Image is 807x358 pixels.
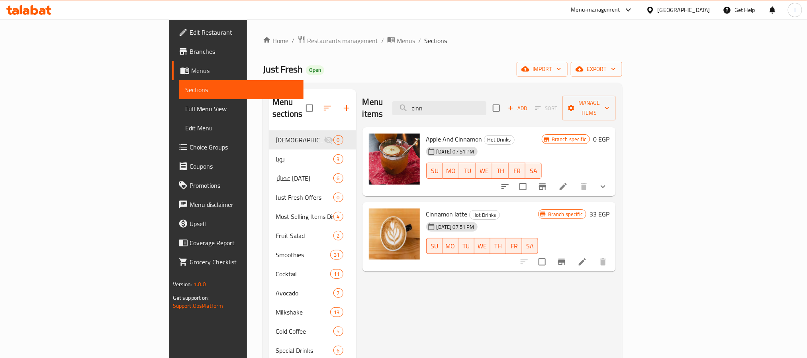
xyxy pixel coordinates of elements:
[276,135,323,145] span: [DEMOGRAPHIC_DATA] Offers
[545,210,586,218] span: Branch specific
[337,98,356,118] button: Add section
[470,210,499,220] span: Hot Drinks
[333,231,343,240] div: items
[512,165,522,177] span: FR
[515,178,531,195] span: Select to update
[269,322,356,341] div: Cold Coffee5
[334,328,343,335] span: 5
[443,163,459,179] button: MO
[269,303,356,322] div: Milkshake13
[496,177,515,196] button: sort-choices
[369,134,420,185] img: Apple And Cinnamon
[578,257,587,267] a: Edit menu item
[474,238,490,254] button: WE
[276,173,333,183] span: عصائر [DATE]
[446,165,456,177] span: MO
[418,36,421,45] li: /
[298,35,378,46] a: Restaurants management
[276,346,333,355] div: Special Drinks
[534,254,550,270] span: Select to update
[333,173,343,183] div: items
[276,193,333,202] div: Just Fresh Offers
[509,163,525,179] button: FR
[185,104,297,114] span: Full Menu View
[269,207,356,226] div: Most Selling Items Discount4
[369,209,420,260] img: Cinnamon latte
[276,307,330,317] span: Milkshake
[172,195,304,214] a: Menu disclaimer
[276,154,333,164] span: بوبا
[658,6,710,14] div: [GEOGRAPHIC_DATA]
[525,163,542,179] button: SA
[506,238,522,254] button: FR
[179,118,304,138] a: Edit Menu
[426,133,482,145] span: Apple And Cinnamon
[185,123,297,133] span: Edit Menu
[426,208,468,220] span: Cinnamon latte
[507,104,528,113] span: Add
[334,136,343,144] span: 0
[172,252,304,271] a: Grocery Checklist
[330,269,343,279] div: items
[330,307,343,317] div: items
[269,188,356,207] div: Just Fresh Offers0
[276,327,333,336] span: Cold Coffee
[190,181,297,190] span: Promotions
[172,157,304,176] a: Coupons
[172,214,304,233] a: Upsell
[173,301,223,311] a: Support.OpsPlatform
[505,102,530,114] button: Add
[533,177,552,196] button: Branch-specific-item
[269,169,356,188] div: عصائر [DATE]6
[794,6,795,14] span: I
[318,98,337,118] span: Sort sections
[276,212,333,221] span: Most Selling Items Discount
[269,245,356,264] div: Smoothies31
[333,288,343,298] div: items
[530,102,562,114] span: Select section first
[430,240,439,252] span: SU
[529,165,539,177] span: SA
[276,288,333,298] span: Avocado
[571,5,620,15] div: Menu-management
[334,289,343,297] span: 7
[194,279,206,289] span: 1.0.0
[276,269,330,279] span: Cocktail
[593,177,613,196] button: show more
[552,252,571,271] button: Branch-specific-item
[334,232,343,240] span: 2
[484,135,514,144] span: Hot Drinks
[392,101,486,115] input: search
[330,250,343,260] div: items
[590,209,609,220] h6: 33 EGP
[598,182,608,191] svg: Show Choices
[478,240,487,252] span: WE
[488,100,505,116] span: Select section
[190,219,297,228] span: Upsell
[276,250,330,260] div: Smoothies
[496,165,505,177] span: TH
[269,226,356,245] div: Fruit Salad2
[569,98,609,118] span: Manage items
[426,238,443,254] button: SU
[333,193,343,202] div: items
[269,264,356,283] div: Cocktail11
[269,149,356,169] div: بوبا3
[484,135,515,145] div: Hot Drinks
[331,309,343,316] span: 13
[430,165,440,177] span: SU
[276,231,333,240] span: Fruit Salad
[269,283,356,303] div: Avocado7
[558,182,568,191] a: Edit menu item
[190,142,297,152] span: Choice Groups
[172,42,304,61] a: Branches
[190,28,297,37] span: Edit Restaurant
[334,155,343,163] span: 3
[172,61,304,80] a: Menus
